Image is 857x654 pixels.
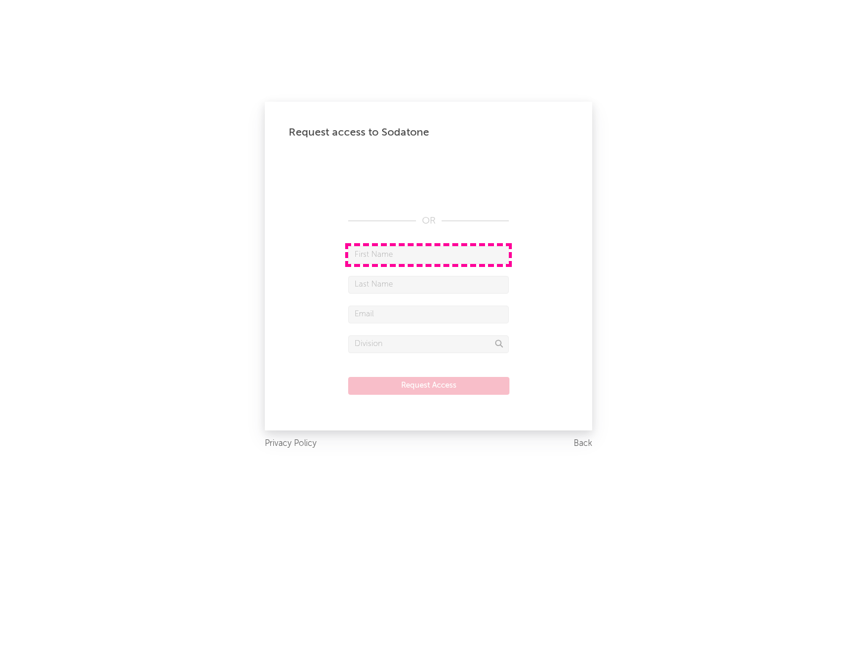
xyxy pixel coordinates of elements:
[265,436,317,451] a: Privacy Policy
[348,214,509,228] div: OR
[348,276,509,294] input: Last Name
[348,377,509,395] button: Request Access
[348,306,509,323] input: Email
[289,125,568,140] div: Request access to Sodatone
[574,436,592,451] a: Back
[348,335,509,353] input: Division
[348,246,509,264] input: First Name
